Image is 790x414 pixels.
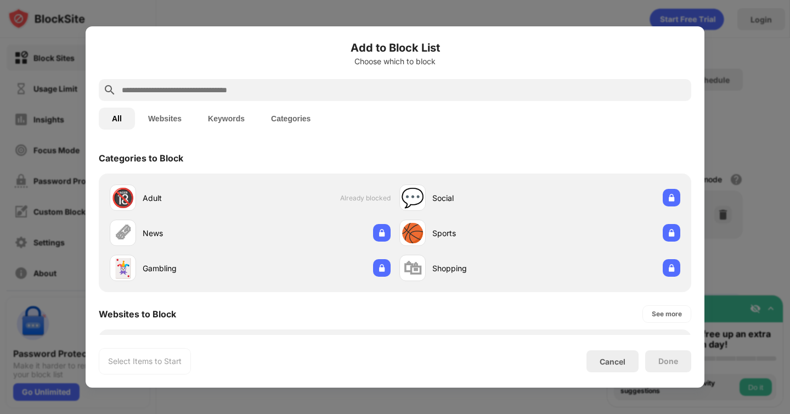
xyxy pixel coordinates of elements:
span: Already blocked [340,194,391,202]
div: Websites to Block [99,309,176,320]
div: Shopping [432,262,540,274]
div: Categories to Block [99,153,183,164]
div: 🛍 [403,257,422,279]
div: 💬 [401,187,424,209]
div: 🔞 [111,187,134,209]
div: Cancel [600,357,625,366]
div: Choose which to block [99,57,691,66]
div: Gambling [143,262,250,274]
div: Social [432,192,540,204]
div: Adult [143,192,250,204]
div: News [143,227,250,239]
button: Categories [258,108,324,130]
img: search.svg [103,83,116,97]
button: Keywords [195,108,258,130]
button: All [99,108,135,130]
div: See more [652,309,682,320]
div: 🗞 [114,222,132,244]
div: Done [658,357,678,366]
button: Websites [135,108,195,130]
div: 🏀 [401,222,424,244]
h6: Add to Block List [99,40,691,56]
div: Select Items to Start [108,356,182,367]
div: 🃏 [111,257,134,279]
div: Sports [432,227,540,239]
